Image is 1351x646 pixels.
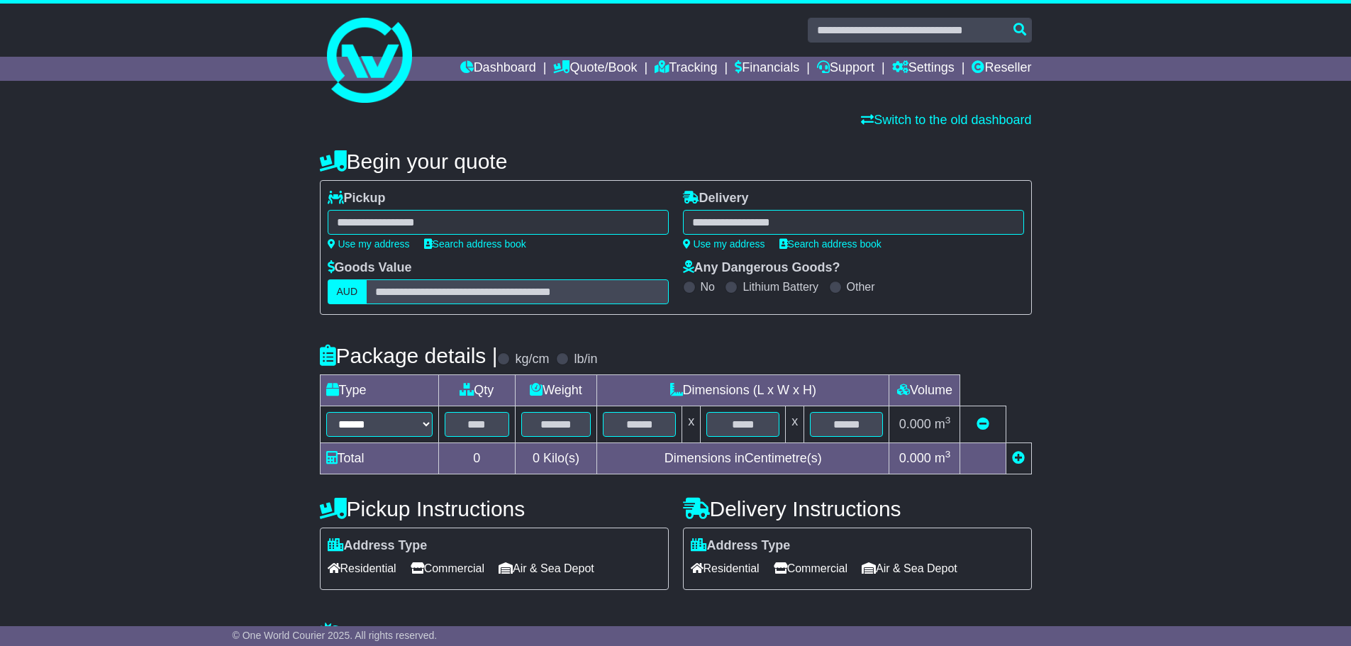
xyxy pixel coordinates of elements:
[574,352,597,367] label: lb/in
[233,630,438,641] span: © One World Courier 2025. All rights reserved.
[892,57,955,81] a: Settings
[774,557,847,579] span: Commercial
[460,57,536,81] a: Dashboard
[682,406,701,443] td: x
[691,557,760,579] span: Residential
[515,352,549,367] label: kg/cm
[899,451,931,465] span: 0.000
[533,451,540,465] span: 0
[320,443,438,474] td: Total
[438,443,515,474] td: 0
[735,57,799,81] a: Financials
[515,443,596,474] td: Kilo(s)
[935,451,951,465] span: m
[597,375,889,406] td: Dimensions (L x W x H)
[847,280,875,294] label: Other
[328,557,396,579] span: Residential
[743,280,818,294] label: Lithium Battery
[515,375,596,406] td: Weight
[1012,451,1025,465] a: Add new item
[861,113,1031,127] a: Switch to the old dashboard
[683,191,749,206] label: Delivery
[320,344,498,367] h4: Package details |
[817,57,874,81] a: Support
[683,260,840,276] label: Any Dangerous Goods?
[499,557,594,579] span: Air & Sea Depot
[320,375,438,406] td: Type
[935,417,951,431] span: m
[328,191,386,206] label: Pickup
[597,443,889,474] td: Dimensions in Centimetre(s)
[320,622,1032,645] h4: Warranty & Insurance
[899,417,931,431] span: 0.000
[972,57,1031,81] a: Reseller
[320,497,669,520] h4: Pickup Instructions
[328,279,367,304] label: AUD
[553,57,637,81] a: Quote/Book
[889,375,960,406] td: Volume
[683,497,1032,520] h4: Delivery Instructions
[328,538,428,554] label: Address Type
[779,238,882,250] a: Search address book
[862,557,957,579] span: Air & Sea Depot
[691,538,791,554] label: Address Type
[438,375,515,406] td: Qty
[320,150,1032,173] h4: Begin your quote
[655,57,717,81] a: Tracking
[411,557,484,579] span: Commercial
[683,238,765,250] a: Use my address
[424,238,526,250] a: Search address book
[977,417,989,431] a: Remove this item
[945,415,951,425] sup: 3
[701,280,715,294] label: No
[328,260,412,276] label: Goods Value
[945,449,951,460] sup: 3
[328,238,410,250] a: Use my address
[786,406,804,443] td: x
